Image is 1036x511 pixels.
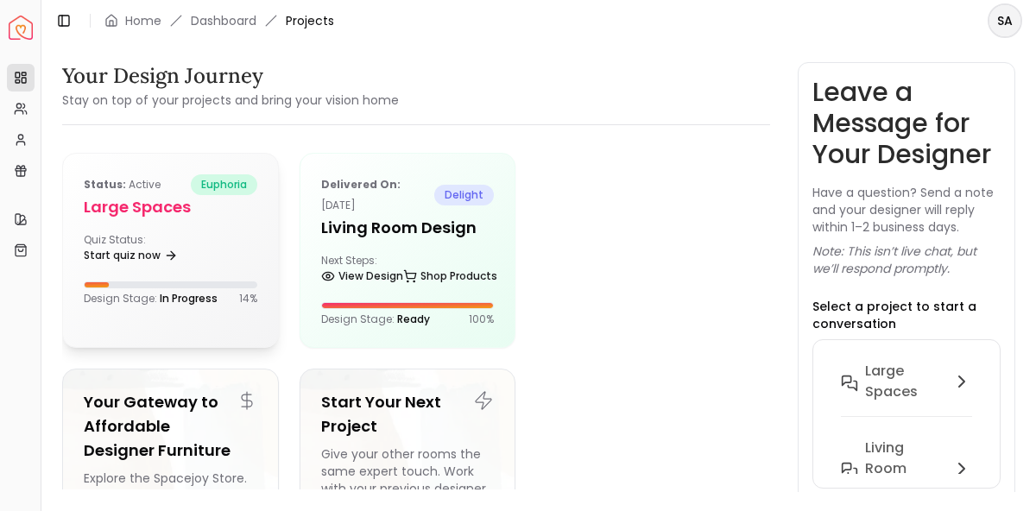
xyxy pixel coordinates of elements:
[812,184,1001,236] p: Have a question? Send a note and your designer will reply within 1–2 business days.
[9,16,33,40] img: Spacejoy Logo
[321,254,495,288] div: Next Steps:
[239,292,257,306] p: 14 %
[125,12,161,29] a: Home
[84,233,163,268] div: Quiz Status:
[403,264,497,288] a: Shop Products
[160,291,218,306] span: In Progress
[104,12,334,29] nav: breadcrumb
[812,77,1001,170] h3: Leave a Message for Your Designer
[812,298,1001,332] p: Select a project to start a conversation
[84,177,126,192] b: Status:
[321,312,430,326] p: Design Stage:
[84,243,178,268] a: Start quiz now
[397,312,430,326] span: Ready
[191,174,257,195] span: euphoria
[84,195,257,219] h5: Large Spaces
[321,390,495,438] h5: Start Your Next Project
[827,354,986,431] button: Large Spaces
[191,12,256,29] a: Dashboard
[434,185,494,205] span: delight
[988,3,1022,38] button: SA
[812,243,1001,277] p: Note: This isn’t live chat, but we’ll respond promptly.
[321,216,495,240] h5: Living Room Design
[865,438,944,500] h6: Living Room Design
[321,264,403,288] a: View Design
[286,12,334,29] span: Projects
[9,16,33,40] a: Spacejoy
[469,312,494,326] p: 100 %
[321,177,401,192] b: Delivered on:
[321,174,435,216] p: [DATE]
[84,174,161,195] p: active
[989,5,1020,36] span: SA
[84,390,257,463] h5: Your Gateway to Affordable Designer Furniture
[865,361,944,402] h6: Large Spaces
[84,292,218,306] p: Design Stage:
[62,62,399,90] h3: Your Design Journey
[827,431,986,507] button: Living Room Design
[62,91,399,109] small: Stay on top of your projects and bring your vision home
